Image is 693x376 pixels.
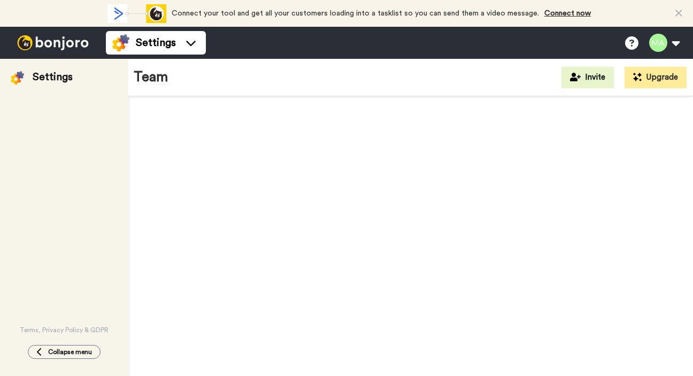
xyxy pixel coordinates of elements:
[28,345,101,359] button: Collapse menu
[13,35,93,50] img: bj-logo-header-white.svg
[172,10,539,17] span: Connect your tool and get all your customers loading into a tasklist so you can send them a video...
[11,71,24,85] img: settings-colored.svg
[112,34,129,51] img: settings-colored.svg
[33,70,73,85] div: Settings
[136,35,176,50] span: Settings
[561,67,614,88] button: Invite
[625,67,687,88] button: Upgrade
[134,70,168,85] h1: Team
[544,10,591,17] a: Connect now
[48,348,92,356] span: Collapse menu
[107,4,166,23] div: animation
